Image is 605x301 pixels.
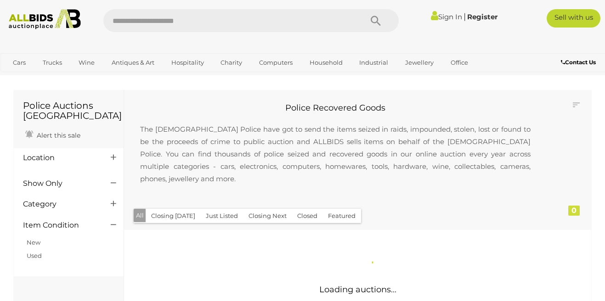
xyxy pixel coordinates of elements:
h4: Location [23,154,97,162]
p: The [DEMOGRAPHIC_DATA] Police have got to send the items seized in raids, impounded, stolen, lost... [131,114,540,194]
a: Household [304,55,349,70]
a: Sign In [431,12,462,21]
span: | [464,11,466,22]
button: Closing [DATE] [146,209,201,223]
a: Industrial [353,55,394,70]
h4: Category [23,200,97,208]
div: 0 [568,206,580,216]
h2: Police Recovered Goods [131,104,540,113]
h4: Item Condition [23,221,97,229]
button: All [134,209,146,222]
a: Sports [7,70,38,85]
h4: Show Only [23,179,97,188]
b: Contact Us [561,59,596,66]
img: Allbids.com.au [5,9,85,29]
a: Wine [73,55,101,70]
a: Trucks [37,55,68,70]
span: Alert this sale [34,131,80,139]
h1: Police Auctions [GEOGRAPHIC_DATA] [23,100,114,121]
a: Alert this sale [23,128,83,141]
button: Just Listed [200,209,243,223]
span: Loading auctions... [319,284,396,295]
a: Hospitality [165,55,210,70]
a: Antiques & Art [106,55,160,70]
button: Featured [322,209,361,223]
button: Search [353,9,399,32]
a: [GEOGRAPHIC_DATA] [43,70,120,85]
a: Sell with us [547,9,600,28]
a: Jewellery [399,55,440,70]
a: Cars [7,55,32,70]
a: Used [27,252,42,259]
button: Closing Next [243,209,292,223]
a: Contact Us [561,57,598,67]
button: Closed [292,209,323,223]
a: Charity [215,55,248,70]
a: Computers [253,55,299,70]
a: New [27,239,40,246]
a: Register [467,12,498,21]
a: Office [445,55,474,70]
